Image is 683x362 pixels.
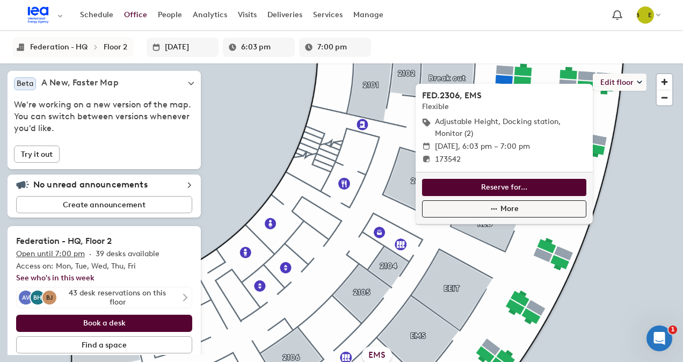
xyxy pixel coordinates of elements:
[241,38,289,57] input: Enter a time in h:mm a format or select it for a dropdown list
[637,6,654,24] div: BE
[14,99,194,134] span: We're working on a new version of the map. You can switch between versions whenever you'd like.
[16,260,192,272] p: Access on: Mon, Tue, Wed, Thu, Fri
[41,77,119,90] h5: A New, Faster Map
[16,179,192,192] div: No unread announcements
[187,5,232,25] a: Analytics
[16,315,192,332] button: Book a desk
[607,5,627,25] a: Notification bell navigates to notifications page
[31,291,45,305] div: BH
[500,203,519,215] span: More
[16,235,192,248] h2: Federation - HQ, Floor 2
[30,42,88,52] div: Federation - HQ
[646,325,672,351] iframe: Intercom live chat
[41,289,57,306] div: BILODEAU Jérôme, IEA/EMS/EEIT
[152,5,187,25] a: People
[262,5,308,25] a: Deliveries
[308,5,348,25] a: Services
[16,287,192,308] button: ANATOLITIS Vasilios, IEA/EMS/REDBAHAR Heymi, IEA/EMS/REDBILODEAU Jérôme, IEA/EMS/EEIT43 desk rese...
[57,288,175,307] div: 43 desk reservations on this floor
[42,291,56,305] div: BJ
[14,77,194,134] div: BetaA New, Faster MapWe're working on a new version of the map. You can switch between versions w...
[610,8,624,23] span: Notification bell navigates to notifications page
[104,42,127,52] div: Floor 2
[669,325,677,334] span: 1
[119,5,152,25] a: Office
[593,74,646,91] button: Edit floor
[631,4,666,26] button: BE
[348,5,389,25] a: Manage
[16,336,192,353] button: Find a space
[422,102,582,112] p: Flexible
[637,6,654,24] div: Benoit Etcheverlepo
[422,90,582,101] h2: FED.2306, EMS
[435,154,586,165] span: 173542
[96,248,159,260] p: 39 desks available
[232,5,262,25] a: Visits
[435,141,586,153] span: [DATE], 6:03 pm – 7:00 pm
[317,38,366,57] input: Enter a time in h:mm a format or select it for a dropdown list
[422,179,586,196] button: Reserve for...
[14,146,60,163] button: Try it out
[33,179,148,190] h5: No unread announcements
[30,289,46,306] div: BAHAR Heymi, IEA/EMS/RED
[481,182,527,193] span: Reserve for...
[16,196,192,213] button: Create announcement
[165,38,213,57] input: Enter date in L format or select it from the dropdown
[17,3,69,27] button: Select an organization - International Energy Agency currently selected
[16,273,95,283] a: See who's in this week
[100,39,130,55] button: Floor 2
[27,39,91,55] button: Federation - HQ
[75,5,119,25] a: Schedule
[422,200,586,218] button: More
[17,79,33,88] span: Beta
[19,291,33,305] div: AV
[16,248,85,260] p: Open until 7:00 pm
[18,289,34,306] div: ANATOLITIS Vasilios, IEA/EMS/RED
[435,116,586,140] p: Adjustable Height, Docking station, Monitor (2)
